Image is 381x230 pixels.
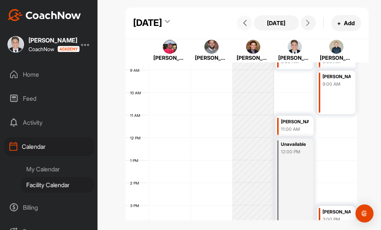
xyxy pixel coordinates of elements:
[57,46,79,52] img: CoachNow acadmey
[7,36,24,53] img: square_5655668bab340f5d2fc6d47aa9a06802.jpg
[126,91,148,95] div: 10 AM
[21,161,94,177] div: My Calendar
[126,136,148,140] div: 12 PM
[126,158,146,163] div: 1 PM
[21,177,94,193] div: Facility Calendar
[163,40,177,54] img: square_9de061d6d216f85176413a4038b1c8a0.jpg
[204,40,219,54] img: square_dd19070ba77842c53bc35ea2bd41fb5a.jpg
[322,208,350,216] div: [PERSON_NAME]
[329,40,343,54] img: square_8581b8aa0842d620248e446ce57d3560.jpg
[281,140,309,149] div: Unavailable
[320,54,353,62] div: [PERSON_NAME]
[126,203,147,208] div: 3 PM
[246,40,260,54] img: square_c70331c4b81254e576b927df7b6c3222.jpg
[4,113,94,132] div: Activity
[28,46,77,52] div: CoachNow
[254,15,299,30] button: [DATE]
[153,54,186,62] div: [PERSON_NAME]
[281,118,309,126] div: [PERSON_NAME]
[4,137,94,156] div: Calendar
[322,73,350,81] div: [PERSON_NAME]
[281,126,309,133] div: 11:00 AM
[355,204,373,222] div: Open Intercom Messenger
[126,113,148,118] div: 11 AM
[4,89,94,108] div: Feed
[133,16,162,30] div: [DATE]
[4,65,94,84] div: Home
[28,37,77,43] div: [PERSON_NAME]
[7,9,81,21] img: CoachNow
[126,181,147,185] div: 2 PM
[322,81,350,88] div: 9:00 AM
[331,15,361,31] button: +Add
[288,40,302,54] img: square_5655668bab340f5d2fc6d47aa9a06802.jpg
[237,54,270,62] div: [PERSON_NAME]
[322,216,350,223] div: 3:00 PM
[278,54,311,62] div: [PERSON_NAME]
[337,19,341,27] span: +
[195,54,228,62] div: [PERSON_NAME]
[281,148,309,155] div: 12:00 PM
[4,198,94,217] div: Billing
[126,68,147,73] div: 9 AM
